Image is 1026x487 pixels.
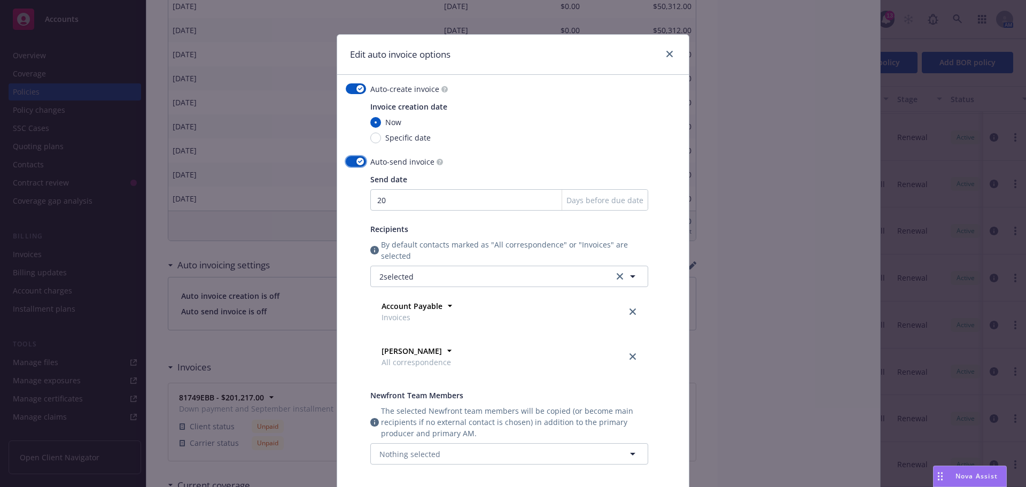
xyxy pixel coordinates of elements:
a: close [626,350,639,363]
h1: Edit auto invoice options [350,48,450,61]
span: All correspondence [382,357,451,368]
span: Recipients [370,224,408,234]
span: By default contacts marked as "All correspondence" or "Invoices" are selected [381,239,648,261]
div: Drag to move [934,466,947,486]
span: Auto-create invoice [370,83,439,95]
span: Now [385,117,401,128]
a: close [626,305,639,318]
strong: [PERSON_NAME] [382,346,442,356]
button: Nothing selected [370,443,648,465]
span: Specific date [385,132,431,143]
span: Auto-send invoice [370,156,434,167]
span: Nova Assist [955,471,998,481]
span: Send date [370,174,407,184]
button: Nova Assist [933,466,1007,487]
a: clear selection [613,270,626,283]
a: close [663,48,676,60]
strong: Account Payable [382,301,442,311]
input: Now [370,117,381,128]
span: 2 selected [379,271,414,282]
button: 2selectedclear selection [370,266,648,287]
input: Specific date [370,133,381,143]
span: Newfront Team Members [370,390,463,400]
span: The selected Newfront team members will be copied (or become main recipients if no external conta... [381,405,648,439]
span: Invoices [382,312,442,323]
span: Days before due date [566,195,643,206]
input: 0 [370,189,648,211]
span: Invoice creation date [370,102,447,112]
span: Nothing selected [379,449,440,460]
